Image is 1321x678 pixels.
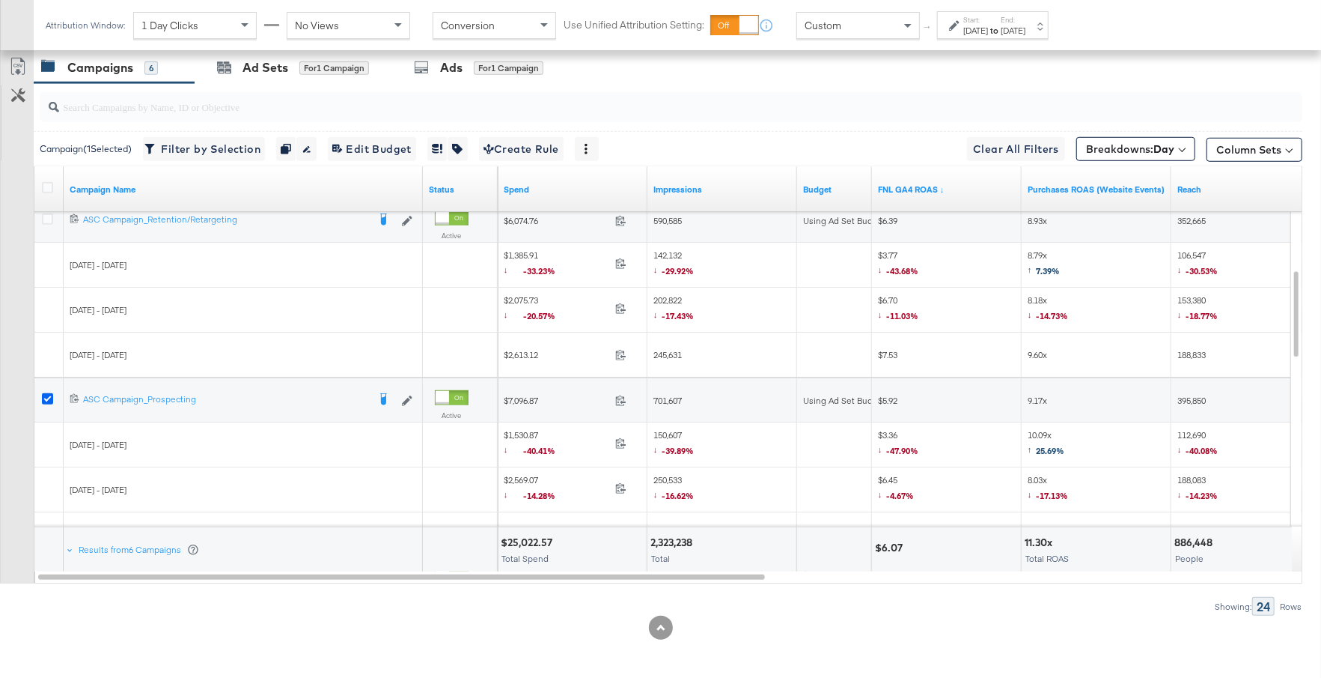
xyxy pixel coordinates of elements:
[1028,444,1037,455] span: ↑
[650,536,697,550] div: 2,323,238
[1028,264,1037,275] span: ↑
[504,474,609,505] span: $2,569.07
[878,429,919,460] span: $3.36
[1177,309,1186,320] span: ↓
[70,184,417,196] a: Your campaign name.
[40,142,132,156] div: Campaign ( 1 Selected)
[878,215,897,226] span: $6.39
[662,490,695,501] span: -16.62%
[70,259,126,270] span: [DATE] - [DATE]
[1037,310,1069,321] span: -14.73%
[1186,445,1218,456] span: -40.08%
[963,15,988,25] label: Start:
[1028,395,1047,406] span: 9.17x
[1028,215,1047,226] span: 8.93x
[83,214,367,226] div: ASC Campaign_Retention/Retargeting
[479,137,564,161] button: Create Rule
[83,214,367,228] a: ASC Campaign_Retention/Retargeting
[1028,184,1165,196] a: The total value of the purchase actions divided by spend tracked by your Custom Audience pixel on...
[1186,265,1218,276] span: -30.53%
[45,20,126,31] div: Attribution Window:
[1028,309,1037,320] span: ↓
[440,59,463,76] div: Ads
[1177,184,1315,196] a: The number of people your ad was served to.
[963,25,988,37] div: [DATE]
[564,18,704,32] label: Use Unified Attribution Setting:
[653,264,662,275] span: ↓
[878,444,887,455] span: ↓
[887,310,919,321] span: -11.03%
[653,429,695,460] span: 150,607
[70,439,126,450] span: [DATE] - [DATE]
[501,553,549,564] span: Total Spend
[328,137,416,161] button: Edit Budget
[1028,294,1069,325] span: 8.18x
[59,86,1188,115] input: Search Campaigns by Name, ID or Objective
[878,474,915,505] span: $6.45
[504,249,609,280] span: $1,385.91
[805,19,841,32] span: Custom
[474,61,543,75] div: for 1 Campaign
[83,393,367,408] a: ASC Campaign_Prospecting
[524,310,567,321] span: -20.57%
[504,395,609,406] span: $7,096.87
[143,137,265,161] button: Filter by Selection
[1177,444,1186,455] span: ↓
[653,395,682,406] span: 701,607
[973,140,1059,159] span: Clear All Filters
[332,140,412,159] span: Edit Budget
[67,527,202,572] div: Results from6 Campaigns
[1028,488,1037,500] span: ↓
[1037,445,1065,456] span: 25.69%
[651,553,670,564] span: Total
[483,140,559,159] span: Create Rule
[803,395,886,407] div: Using Ad Set Budget
[1175,553,1203,564] span: People
[70,304,126,315] span: [DATE] - [DATE]
[1076,137,1195,161] button: Breakdowns:Day
[878,249,919,280] span: $3.77
[504,429,609,460] span: $1,530.87
[803,215,886,227] div: Using Ad Set Budget
[1252,597,1275,616] div: 24
[1153,142,1174,156] b: Day
[435,231,469,240] label: Active
[878,349,897,360] span: $7.53
[878,309,887,320] span: ↓
[1177,488,1186,500] span: ↓
[501,536,557,550] div: $25,022.57
[1177,349,1206,360] span: 188,833
[1177,249,1218,280] span: 106,547
[1177,395,1206,406] span: 395,850
[504,488,524,500] span: ↓
[1001,25,1025,37] div: [DATE]
[504,294,609,325] span: $2,075.73
[435,411,469,420] label: Active
[653,249,695,280] span: 142,132
[67,59,133,76] div: Campaigns
[1037,490,1069,501] span: -17.13%
[988,25,1001,36] strong: to
[1086,142,1174,157] span: Breakdowns:
[504,309,524,320] span: ↓
[524,490,567,501] span: -14.28%
[1174,536,1217,550] div: 886,448
[242,59,288,76] div: Ad Sets
[1001,15,1025,25] label: End:
[147,140,260,159] span: Filter by Selection
[878,184,1016,196] a: revenue/spend
[967,137,1065,161] button: Clear All Filters
[887,265,919,276] span: -43.68%
[1177,429,1218,460] span: 112,690
[1028,429,1065,460] span: 10.09x
[144,61,158,75] div: 6
[1206,138,1302,162] button: Column Sets
[79,544,199,556] div: Results from 6 Campaigns
[299,61,369,75] div: for 1 Campaign
[653,215,682,226] span: 590,585
[1177,294,1218,325] span: 153,380
[662,265,695,276] span: -29.92%
[875,541,907,555] div: $6.07
[504,184,641,196] a: The total amount spent to date.
[878,488,887,500] span: ↓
